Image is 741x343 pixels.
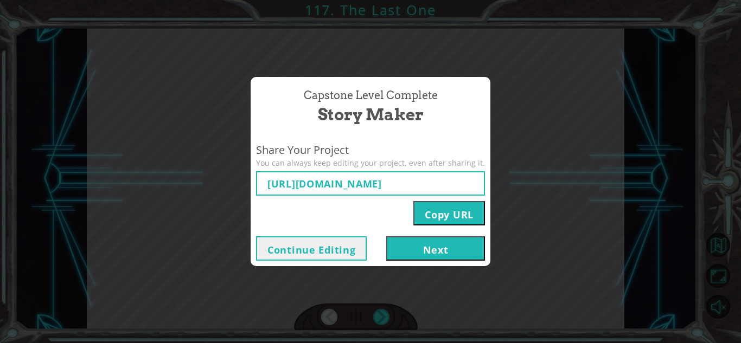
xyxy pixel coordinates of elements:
button: Next [386,236,485,261]
button: Continue Editing [256,236,367,261]
button: Copy URL [413,201,485,225]
span: Share Your Project [256,143,485,158]
span: You can always keep editing your project, even after sharing it. [256,158,485,169]
span: Capstone Level Complete [304,88,438,103]
span: Story Maker [318,103,424,126]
